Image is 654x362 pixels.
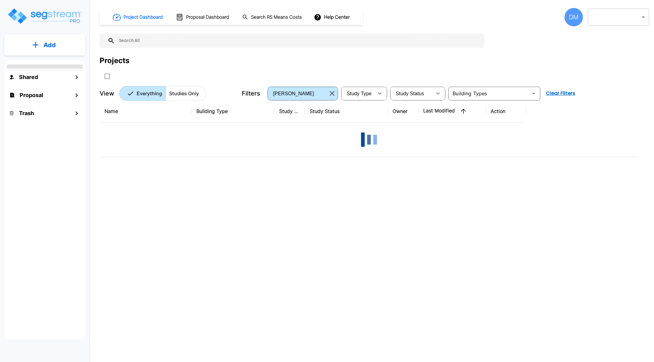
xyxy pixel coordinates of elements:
h1: Proposal Dashboard [186,14,229,21]
div: Select [342,85,374,102]
div: Projects [100,55,129,66]
th: Study Status [305,100,388,123]
button: Open [530,89,538,98]
th: Last Modified [418,100,486,123]
div: Select [269,85,327,102]
p: Add [44,40,56,50]
th: Building Type [192,100,274,123]
div: Platform [119,86,207,101]
div: DM [565,8,583,26]
h1: Project Dashboard [124,14,163,21]
button: Proposal Dashboard [173,11,232,24]
h1: Proposal [20,91,43,99]
button: Everything [119,86,166,101]
div: Select [391,85,432,102]
h1: Shared [19,73,38,81]
button: Search RS Means Costs [240,11,305,23]
p: Everything [137,90,162,97]
th: Owner [388,100,418,123]
th: Action [486,100,526,123]
img: Logo [7,7,82,25]
span: Study Status [396,91,424,96]
button: SelectAll [101,70,113,82]
span: Study Type [347,91,371,96]
p: View [100,89,114,98]
button: Project Dashboard [110,10,166,24]
input: Building Types [450,89,528,98]
button: Clear Filters [543,87,578,100]
p: Filters [242,89,260,98]
th: Name [100,100,192,123]
button: Add [4,36,85,54]
img: Loading [357,127,381,152]
input: Search All [115,34,481,48]
button: Help Center [313,11,352,23]
h1: Search RS Means Costs [251,14,302,21]
h1: Trash [19,109,34,117]
th: Study Type [274,100,305,123]
button: Studies Only [165,86,207,101]
p: Studies Only [169,90,199,97]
